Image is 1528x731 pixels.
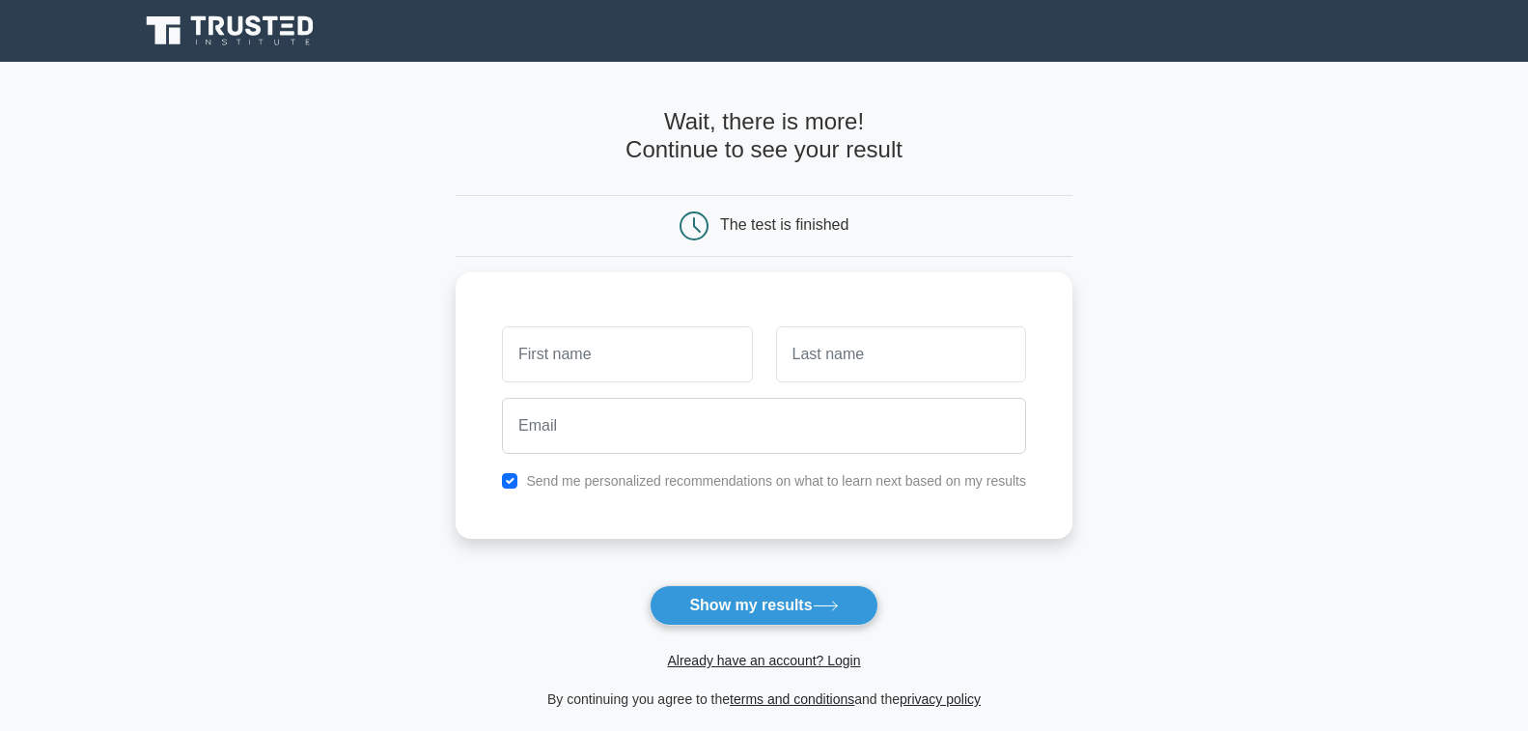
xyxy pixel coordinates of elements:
[502,398,1026,454] input: Email
[667,653,860,668] a: Already have an account? Login
[456,108,1072,164] h4: Wait, there is more! Continue to see your result
[444,688,1084,711] div: By continuing you agree to the and the
[900,691,981,707] a: privacy policy
[502,326,752,382] input: First name
[776,326,1026,382] input: Last name
[650,585,877,626] button: Show my results
[720,216,848,233] div: The test is finished
[730,691,854,707] a: terms and conditions
[526,473,1026,489] label: Send me personalized recommendations on what to learn next based on my results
